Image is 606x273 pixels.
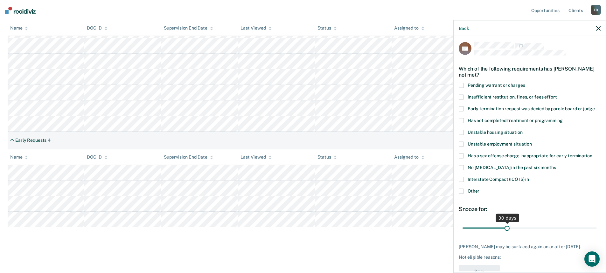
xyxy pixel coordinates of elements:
span: Unstable housing situation [468,129,522,134]
div: Snooze for: [459,205,601,212]
div: DOC ID [87,25,107,31]
div: Status [317,154,337,160]
div: Which of the following requirements has [PERSON_NAME] not met? [459,60,601,83]
span: Early termination request was denied by parole board or judge [468,106,595,111]
span: No [MEDICAL_DATA] in the past six months [468,165,556,170]
span: Has not completed treatment or programming [468,118,563,123]
div: Status [317,25,337,31]
div: Last Viewed [240,25,271,31]
span: Pending warrant or charges [468,82,525,87]
div: Name [10,154,28,160]
div: Assigned to [394,25,424,31]
span: Other [468,188,479,193]
div: Supervision End Date [164,25,213,31]
button: Back [459,25,469,31]
div: Assigned to [394,154,424,160]
div: T B [591,5,601,15]
div: Not eligible reasons: [459,255,601,260]
img: Recidiviz [5,7,36,14]
span: Has a sex offense charge inappropriate for early termination [468,153,592,158]
div: Name [10,25,28,31]
span: Interstate Compact (ICOTS) in [468,176,529,181]
div: Supervision End Date [164,154,213,160]
div: DOC ID [87,154,107,160]
div: Early Requests [15,138,46,143]
span: Insufficient restitution, fines, or fees effort [468,94,557,99]
div: [PERSON_NAME] may be surfaced again on or after [DATE]. [459,244,601,249]
div: 30 days [496,214,519,222]
span: Unstable employment situation [468,141,532,146]
div: 4 [48,138,51,143]
div: Last Viewed [240,154,271,160]
div: Open Intercom Messenger [584,251,600,267]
